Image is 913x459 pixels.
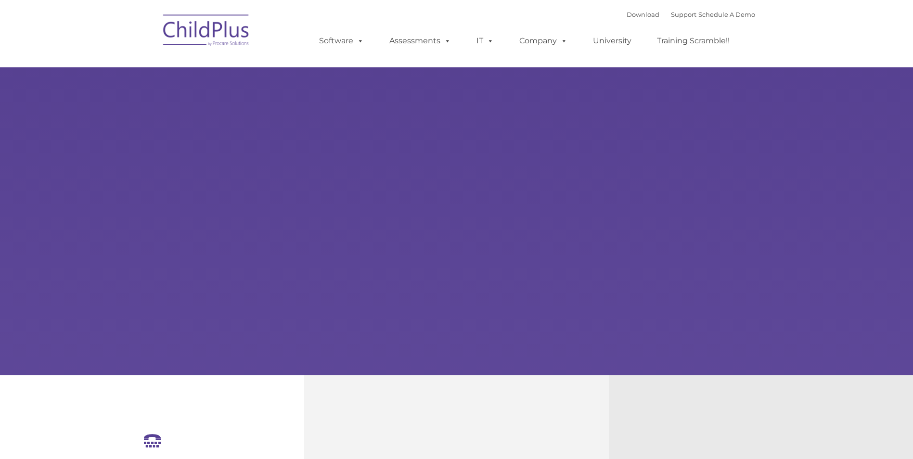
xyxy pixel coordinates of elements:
a: University [583,31,641,51]
a: Company [510,31,577,51]
a: Software [309,31,373,51]
a: Assessments [380,31,461,51]
a: IT [467,31,503,51]
img: ChildPlus by Procare Solutions [158,8,255,56]
font: | [627,11,755,18]
a: Download [627,11,659,18]
a: Training Scramble!! [647,31,739,51]
a: Support [671,11,696,18]
a: Schedule A Demo [698,11,755,18]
